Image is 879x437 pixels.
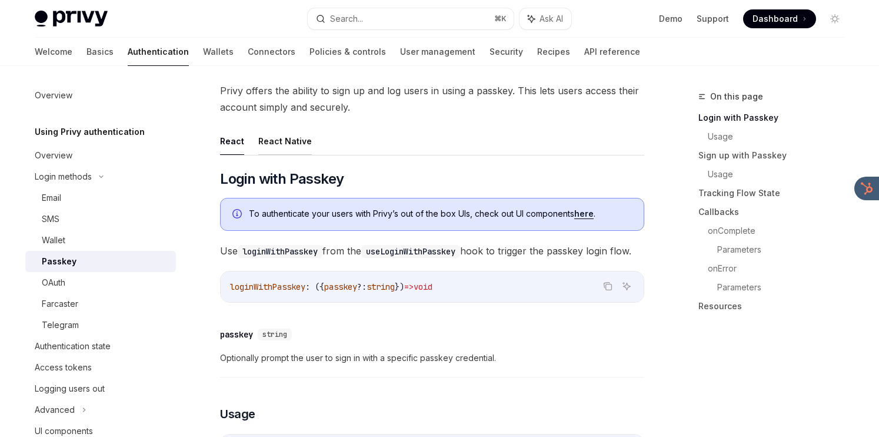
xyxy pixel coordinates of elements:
span: ⌘ K [494,14,507,24]
a: Welcome [35,38,72,66]
span: Privy offers the ability to sign up and log users in using a passkey. This lets users access thei... [220,82,644,115]
a: SMS [25,208,176,230]
span: Usage [220,406,255,422]
a: Support [697,13,729,25]
a: Login with Passkey [698,108,854,127]
div: SMS [42,212,59,226]
span: Login with Passkey [220,170,344,188]
a: Access tokens [25,357,176,378]
div: passkey [220,329,253,340]
a: Tracking Flow State [698,184,854,203]
a: OAuth [25,272,176,293]
svg: Info [232,209,244,221]
div: OAuth [42,276,65,290]
button: Ask AI [619,279,634,294]
div: Advanced [35,403,75,417]
a: Email [25,187,176,208]
span: string [262,330,287,339]
button: Ask AI [520,8,571,29]
div: Wallet [42,233,65,247]
a: Connectors [248,38,295,66]
a: User management [400,38,475,66]
div: Search... [330,12,363,26]
div: Telegram [42,318,79,332]
a: Logging users out [25,378,176,399]
a: Wallet [25,230,176,251]
img: light logo [35,11,108,27]
a: Security [490,38,523,66]
a: Overview [25,145,176,166]
a: Demo [659,13,682,25]
div: Access tokens [35,360,92,375]
span: ?: [357,282,367,292]
a: Usage [708,127,854,146]
a: Resources [698,297,854,316]
a: Dashboard [743,9,816,28]
span: Use from the hook to trigger the passkey login flow. [220,243,644,259]
span: => [404,282,414,292]
a: here [574,208,594,219]
a: Passkey [25,251,176,272]
a: Policies & controls [309,38,386,66]
button: Copy the contents from the code block [600,279,615,294]
h5: Using Privy authentication [35,125,145,139]
button: Toggle dark mode [825,9,844,28]
span: Dashboard [753,13,798,25]
a: Authentication [128,38,189,66]
a: Wallets [203,38,234,66]
a: Authentication state [25,336,176,357]
button: React [220,127,244,155]
a: Farcaster [25,293,176,314]
div: Authentication state [35,339,111,353]
a: Recipes [537,38,570,66]
code: useLoginWithPasskey [361,245,460,258]
span: To authenticate your users with Privy’s out of the box UIs, check out UI components . [249,208,632,220]
div: Email [42,191,61,205]
div: Logging users out [35,382,105,396]
code: loginWithPasskey [238,245,322,258]
a: Callbacks [698,203,854,221]
div: Farcaster [42,297,78,311]
a: Overview [25,85,176,106]
a: Telegram [25,314,176,336]
a: Sign up with Passkey [698,146,854,165]
a: Parameters [717,278,854,297]
span: : ({ [305,282,324,292]
div: Overview [35,148,72,163]
span: passkey [324,282,357,292]
span: string [367,282,395,292]
a: Usage [708,165,854,184]
div: Login methods [35,170,92,184]
span: Ask AI [540,13,563,25]
button: Search...⌘K [308,8,514,29]
button: React Native [258,127,312,155]
div: Overview [35,88,72,102]
a: onError [708,259,854,278]
a: Basics [86,38,114,66]
span: void [414,282,432,292]
span: loginWithPasskey [230,282,305,292]
a: API reference [584,38,640,66]
a: Parameters [717,240,854,259]
a: onComplete [708,221,854,240]
span: }) [395,282,404,292]
span: Optionally prompt the user to sign in with a specific passkey credential. [220,351,644,365]
div: Passkey [42,254,76,269]
span: On this page [710,90,763,104]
